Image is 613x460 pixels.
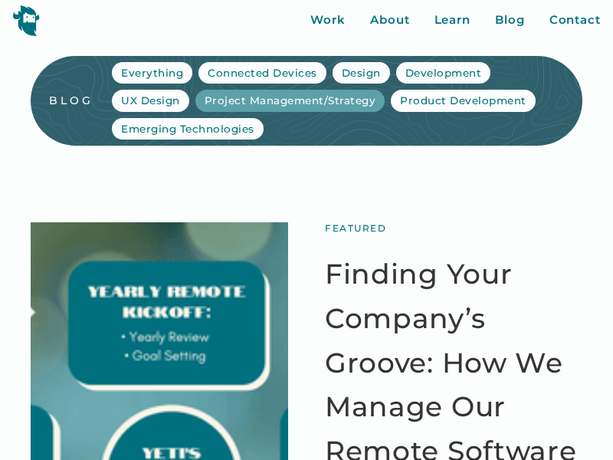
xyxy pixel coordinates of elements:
a: Blog [495,11,525,29]
a: UX Design [112,90,189,111]
a: Project Management/Strategy [195,90,385,111]
a: Contact [549,11,601,29]
img: yeti logo icon [12,5,40,36]
div: Project Management/Strategy [205,93,376,108]
div: Emerging Technologies [121,121,254,136]
div: Featured [325,222,386,235]
a: Everything [112,62,192,84]
a: Product Development [391,90,536,111]
div: Product Development [400,93,526,108]
div: UX Design [121,93,180,108]
a: About [370,11,410,29]
a: Development [396,62,491,84]
a: Emerging Technologies [112,118,264,140]
a: Design [333,62,390,84]
div: Connected Devices [208,65,317,80]
a: Learn [434,11,471,29]
div: Everything [121,65,183,80]
a: blog [49,94,112,107]
div: Design [342,65,381,80]
div: Development [405,65,482,80]
a: Work [310,11,346,29]
a: Connected Devices [198,62,326,84]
